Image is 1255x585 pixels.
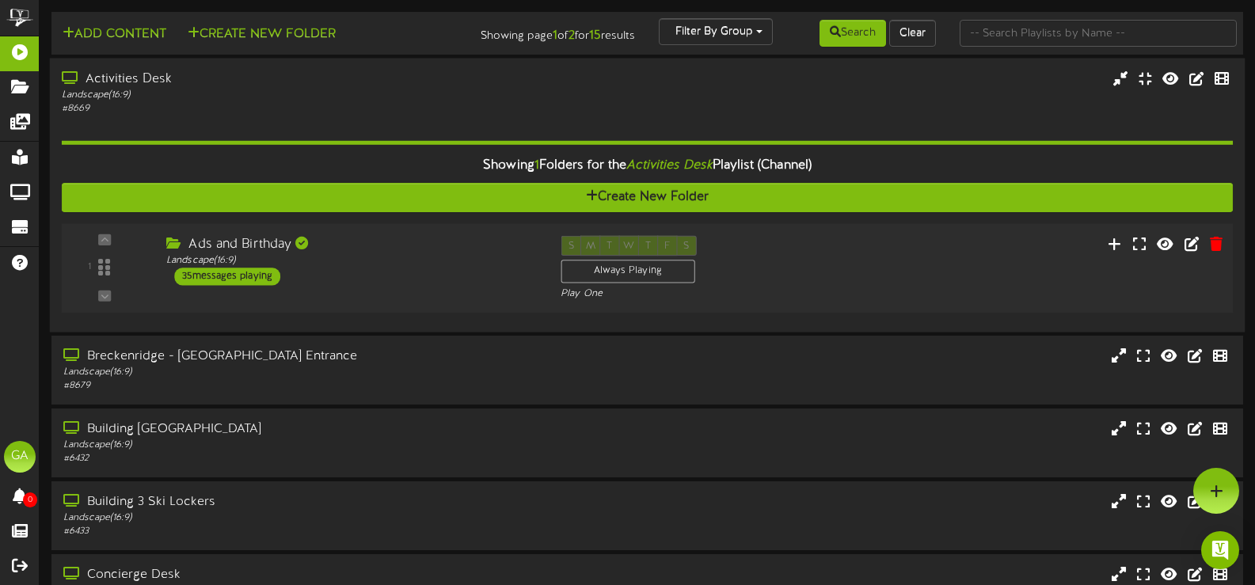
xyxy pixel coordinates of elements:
div: # 8669 [62,102,536,116]
div: Concierge Desk [63,566,536,584]
div: Landscape ( 16:9 ) [63,366,536,379]
strong: 2 [569,28,575,43]
strong: 15 [589,28,601,43]
div: Play One [561,287,832,301]
i: Activities Desk [626,158,713,173]
button: Filter By Group [659,18,773,45]
div: Landscape ( 16:9 ) [62,88,536,101]
div: Breckenridge - [GEOGRAPHIC_DATA] Entrance [63,348,536,366]
div: Ads and Birthday [166,236,537,254]
div: Landscape ( 16:9 ) [166,254,537,268]
button: Add Content [58,25,171,44]
div: Showing Folders for the Playlist (Channel) [50,149,1245,183]
div: # 8679 [63,379,536,393]
div: Showing page of for results [447,18,647,45]
div: 35 messages playing [174,268,280,285]
span: 0 [23,492,37,507]
input: -- Search Playlists by Name -- [960,20,1237,47]
div: Landscape ( 16:9 ) [63,439,536,452]
div: Landscape ( 16:9 ) [63,511,536,525]
div: GA [4,441,36,473]
strong: 1 [553,28,557,43]
div: Building [GEOGRAPHIC_DATA] [63,420,536,439]
div: Always Playing [561,260,694,283]
button: Clear [889,20,936,47]
div: # 6432 [63,452,536,465]
div: Building 3 Ski Lockers [63,493,536,511]
div: Activities Desk [62,70,536,89]
button: Search [820,20,886,47]
span: 1 [534,158,539,173]
button: Create New Folder [62,183,1233,212]
div: # 6433 [63,525,536,538]
div: Open Intercom Messenger [1201,531,1239,569]
button: Create New Folder [183,25,340,44]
